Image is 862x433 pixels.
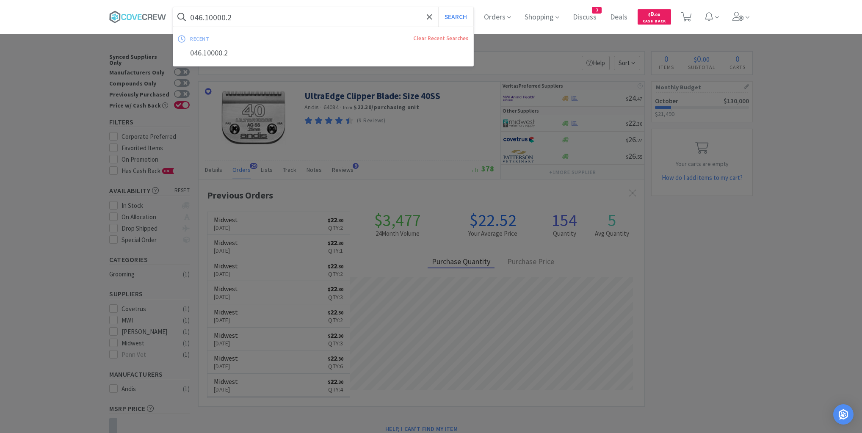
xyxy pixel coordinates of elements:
[648,10,660,18] span: 0
[173,7,473,27] input: Search by item, sku, manufacturer, ingredient, size...
[190,32,311,45] div: recent
[654,12,660,17] span: . 00
[569,14,600,21] a: Discuss3
[643,19,666,25] span: Cash Back
[833,404,854,425] div: Open Intercom Messenger
[638,6,671,28] a: $0.00Cash Back
[607,14,631,21] a: Deals
[592,7,601,13] span: 3
[173,45,473,61] div: 046.10000.2
[438,7,473,27] button: Search
[648,12,650,17] span: $
[413,35,468,42] a: Clear Recent Searches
